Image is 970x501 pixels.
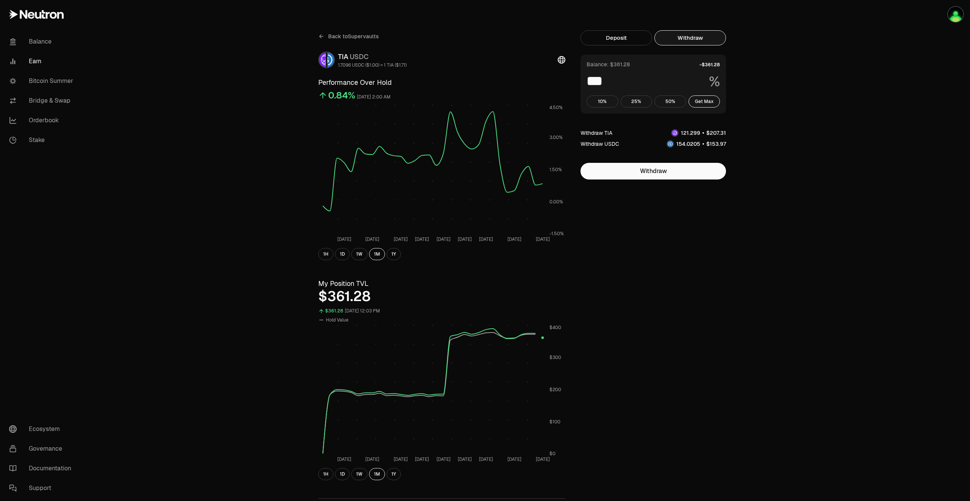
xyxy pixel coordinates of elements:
[328,89,355,101] div: 0.84%
[580,140,619,148] div: Withdraw USDC
[549,231,564,237] tspan: -1.50%
[436,236,451,242] tspan: [DATE]
[536,456,550,462] tspan: [DATE]
[479,456,493,462] tspan: [DATE]
[386,248,401,260] button: 1Y
[549,387,561,393] tspan: $200
[318,289,565,304] div: $361.28
[318,468,333,480] button: 1H
[580,163,726,179] button: Withdraw
[345,307,380,315] div: [DATE] 12:03 PM
[507,456,521,462] tspan: [DATE]
[337,236,351,242] tspan: [DATE]
[394,236,408,242] tspan: [DATE]
[3,459,82,478] a: Documentation
[318,30,379,42] a: Back toSupervaults
[479,236,493,242] tspan: [DATE]
[357,93,391,101] div: [DATE] 2:00 AM
[458,456,472,462] tspan: [DATE]
[507,236,521,242] tspan: [DATE]
[549,325,561,331] tspan: $400
[369,248,385,260] button: 1M
[338,62,407,68] div: 1.7096 USDC ($1.00) = 1 TIA ($1.71)
[337,456,351,462] tspan: [DATE]
[549,451,555,457] tspan: $0
[587,61,630,68] div: Balance: $361.28
[350,52,369,61] span: USDC
[654,30,726,45] button: Withdraw
[325,307,343,315] div: $361.28
[549,134,563,140] tspan: 3.00%
[3,111,82,130] a: Orderbook
[335,468,350,480] button: 1D
[580,30,652,45] button: Deposit
[3,71,82,91] a: Bitcoin Summer
[549,199,563,205] tspan: 0.00%
[319,52,326,67] img: TIA Logo
[369,468,385,480] button: 1M
[328,33,379,40] span: Back to Supervaults
[688,95,720,108] button: Get Max
[709,74,720,89] span: %
[549,419,560,425] tspan: $100
[365,456,379,462] tspan: [DATE]
[335,248,350,260] button: 1D
[415,456,429,462] tspan: [DATE]
[948,7,963,22] img: portefeuilleterra
[580,129,612,137] div: Withdraw TIA
[667,141,673,147] img: USDC Logo
[536,236,550,242] tspan: [DATE]
[672,130,678,136] img: TIA Logo
[549,167,562,173] tspan: 1.50%
[3,32,82,52] a: Balance
[318,278,565,289] h3: My Position TVL
[338,52,407,62] div: TIA
[3,439,82,459] a: Governance
[365,236,379,242] tspan: [DATE]
[3,91,82,111] a: Bridge & Swap
[351,248,368,260] button: 1W
[386,468,401,480] button: 1Y
[436,456,451,462] tspan: [DATE]
[351,468,368,480] button: 1W
[654,95,686,108] button: 50%
[3,52,82,71] a: Earn
[394,456,408,462] tspan: [DATE]
[3,419,82,439] a: Ecosystem
[458,236,472,242] tspan: [DATE]
[318,77,565,88] h3: Performance Over Hold
[3,478,82,498] a: Support
[415,236,429,242] tspan: [DATE]
[549,354,561,361] tspan: $300
[327,52,334,67] img: USDC Logo
[621,95,652,108] button: 25%
[587,95,618,108] button: 10%
[3,130,82,150] a: Stake
[318,248,333,260] button: 1H
[549,105,563,111] tspan: 4.50%
[326,317,349,323] span: Hold Value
